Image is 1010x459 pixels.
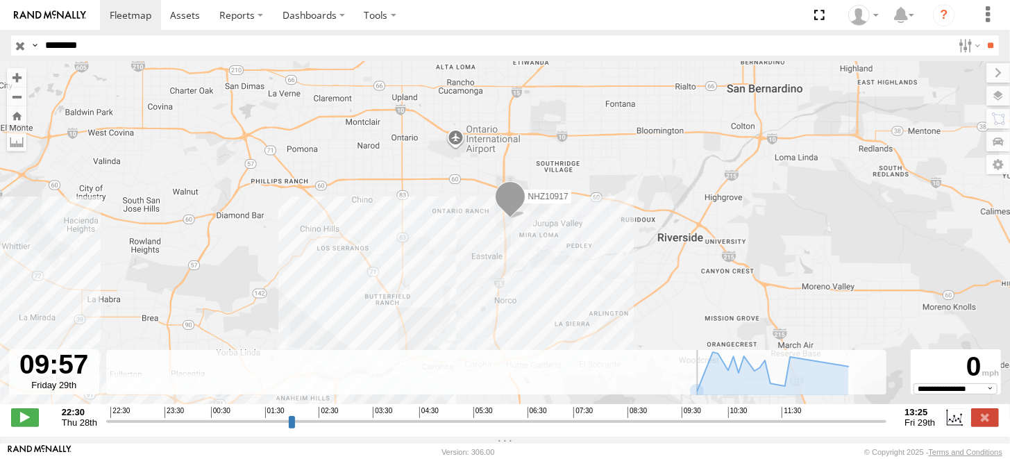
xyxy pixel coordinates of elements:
span: 05:30 [473,407,493,418]
span: 11:30 [782,407,801,418]
i: ? [933,4,955,26]
span: NHZ10917 [528,191,568,201]
span: 10:30 [728,407,748,418]
span: 08:30 [628,407,647,418]
img: rand-logo.svg [14,10,86,20]
span: 07:30 [573,407,593,418]
label: Measure [7,132,26,151]
label: Close [971,408,999,426]
div: © Copyright 2025 - [864,448,1002,456]
button: Zoom Home [7,106,26,125]
span: 03:30 [373,407,392,418]
span: 00:30 [211,407,230,418]
strong: 22:30 [62,407,97,417]
div: 0 [913,351,999,383]
a: Terms and Conditions [929,448,1002,456]
label: Play/Stop [11,408,39,426]
span: Fri 29th Aug 2025 [904,417,935,428]
span: 22:30 [110,407,130,418]
span: 09:30 [682,407,701,418]
span: 02:30 [319,407,338,418]
span: 23:30 [165,407,184,418]
button: Zoom out [7,87,26,106]
a: Visit our Website [8,445,71,459]
span: 01:30 [265,407,285,418]
button: Zoom in [7,68,26,87]
label: Map Settings [986,155,1010,174]
span: 04:30 [419,407,439,418]
label: Search Query [29,35,40,56]
span: Thu 28th Aug 2025 [62,417,97,428]
label: Search Filter Options [953,35,983,56]
strong: 13:25 [904,407,935,417]
div: Version: 306.00 [441,448,494,456]
div: Zulema McIntosch [843,5,884,26]
span: 06:30 [528,407,547,418]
